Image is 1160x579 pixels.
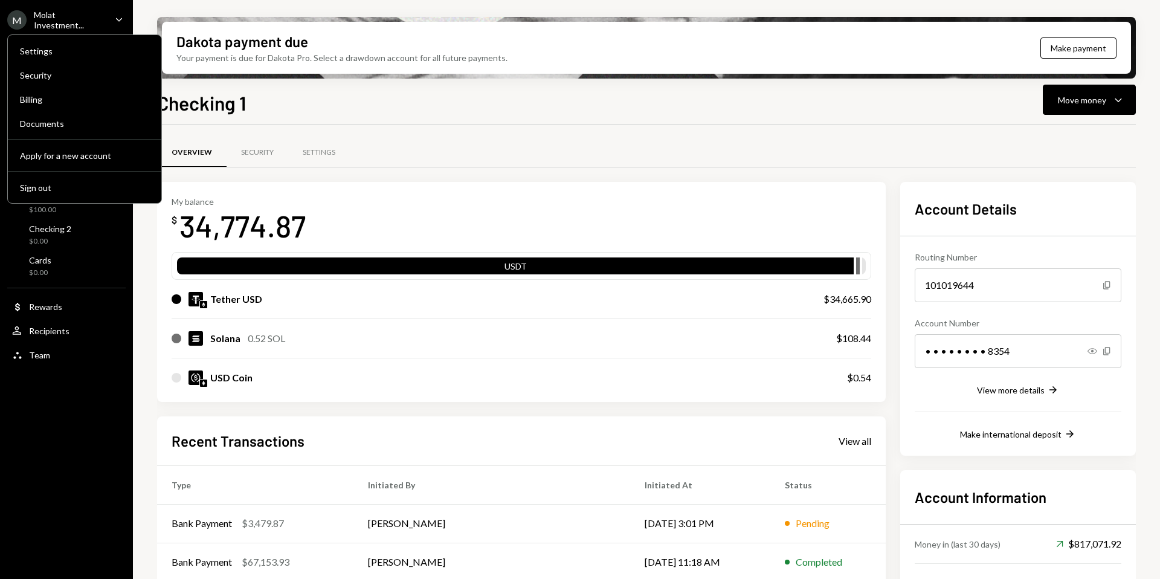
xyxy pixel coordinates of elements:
div: Rewards [29,302,62,312]
div: Tether USD [210,292,262,306]
a: Security [13,64,156,86]
h2: Account Details [915,199,1121,219]
a: View all [839,434,871,447]
button: Make payment [1040,37,1116,59]
a: Documents [13,112,156,134]
h2: Recent Transactions [172,431,304,451]
th: Initiated By [353,465,631,504]
div: My balance [172,196,306,207]
div: M [7,10,27,30]
img: ethereum-mainnet [200,301,207,308]
div: USDT [177,260,854,277]
button: Apply for a new account [13,145,156,167]
div: Recipients [29,326,69,336]
div: $0.00 [29,236,71,247]
div: • • • • • • • • 8354 [915,334,1121,368]
div: $67,153.93 [242,555,289,569]
a: Recipients [7,320,126,341]
div: $817,071.92 [1056,537,1121,551]
a: Team [7,344,126,366]
img: USDT [188,292,203,306]
button: View more details [977,384,1059,397]
button: Sign out [13,177,156,199]
div: Completed [796,555,842,569]
div: $ [172,214,177,226]
div: Your payment is due for Dakota Pro. Select a drawdown account for all future payments. [176,51,507,64]
div: Team [29,350,50,360]
a: Rewards [7,296,126,317]
div: View all [839,435,871,447]
button: Move money [1043,85,1136,115]
img: ethereum-mainnet [200,380,207,387]
a: Security [227,137,288,168]
div: Settings [20,46,149,56]
div: Pending [796,516,830,531]
img: USDC [188,370,203,385]
img: SOL [188,331,203,346]
div: Overview [172,147,212,158]
div: Solana [210,331,240,346]
div: Billing [20,94,149,105]
div: Settings [303,147,335,158]
div: Security [20,70,149,80]
div: Move money [1058,94,1106,106]
div: $0.00 [29,268,51,278]
div: Molat Investment... [34,10,105,30]
div: Bank Payment [172,555,232,569]
div: Apply for a new account [20,150,149,161]
a: Overview [157,137,227,168]
div: $0.54 [847,370,871,385]
td: [DATE] 3:01 PM [630,504,770,543]
button: Make international deposit [960,428,1076,441]
h2: Account Information [915,487,1121,507]
h1: Checking 1 [157,91,246,115]
div: $108.44 [836,331,871,346]
a: Cards$0.00 [7,251,126,280]
th: Initiated At [630,465,770,504]
a: Settings [13,40,156,62]
div: 0.52 SOL [248,331,285,346]
div: Sign out [20,183,149,193]
a: Checking 2$0.00 [7,220,126,249]
div: Dakota payment due [176,31,308,51]
div: USD Coin [210,370,253,385]
div: $100.00 [29,205,63,215]
a: Settings [288,137,350,168]
div: Account Number [915,317,1121,329]
div: Bank Payment [172,516,232,531]
th: Status [770,465,886,504]
div: Checking 2 [29,224,71,234]
a: Billing [13,88,156,110]
div: $34,665.90 [823,292,871,306]
div: $3,479.87 [242,516,284,531]
div: 101019644 [915,268,1121,302]
td: [PERSON_NAME] [353,504,631,543]
div: Cards [29,255,51,265]
div: Documents [20,118,149,129]
div: Money in (last 30 days) [915,538,1000,551]
div: Make international deposit [960,429,1062,439]
div: 34,774.87 [179,207,306,245]
th: Type [157,465,353,504]
div: Security [241,147,274,158]
div: View more details [977,385,1045,395]
div: Routing Number [915,251,1121,264]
